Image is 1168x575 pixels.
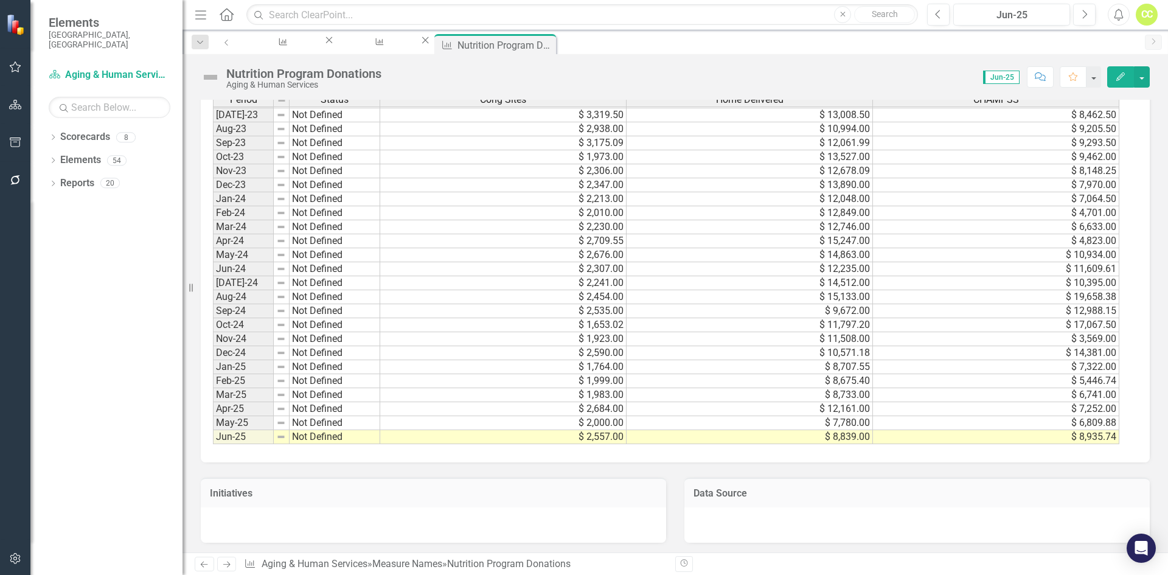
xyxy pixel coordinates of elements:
td: Mar-25 [213,388,274,402]
button: Jun-25 [953,4,1070,26]
div: KS Legal Services [250,46,312,61]
div: 54 [107,155,127,166]
td: $ 10,994.00 [627,122,873,136]
img: 8DAGhfEEPCf229AAAAAElFTkSuQmCC [276,250,286,260]
td: Jan-25 [213,360,274,374]
td: Oct-24 [213,318,274,332]
td: $ 8,462.50 [873,108,1119,122]
h3: Data Source [693,488,1141,499]
img: 8DAGhfEEPCf229AAAAAElFTkSuQmCC [276,264,286,274]
td: May-25 [213,416,274,430]
img: 8DAGhfEEPCf229AAAAAElFTkSuQmCC [276,390,286,400]
td: Jan-24 [213,192,274,206]
td: Not Defined [290,262,380,276]
td: $ 10,934.00 [873,248,1119,262]
td: $ 9,672.00 [627,304,873,318]
td: Nov-24 [213,332,274,346]
div: Aging & Human Services [226,80,381,89]
td: $ 2,347.00 [380,178,627,192]
td: $ 8,733.00 [627,388,873,402]
td: $ 12,988.15 [873,304,1119,318]
div: 20 [100,178,120,189]
img: 8DAGhfEEPCf229AAAAAElFTkSuQmCC [276,418,286,428]
small: [GEOGRAPHIC_DATA], [GEOGRAPHIC_DATA] [49,30,170,50]
img: 8DAGhfEEPCf229AAAAAElFTkSuQmCC [277,96,287,105]
img: 8DAGhfEEPCf229AAAAAElFTkSuQmCC [276,292,286,302]
div: Nutrition Program Donations [226,67,381,80]
img: 8DAGhfEEPCf229AAAAAElFTkSuQmCC [276,376,286,386]
button: Search [854,6,915,23]
img: 8DAGhfEEPCf229AAAAAElFTkSuQmCC [276,320,286,330]
td: Apr-25 [213,402,274,416]
td: $ 13,890.00 [627,178,873,192]
td: Apr-24 [213,234,274,248]
td: Not Defined [290,402,380,416]
td: $ 2,307.00 [380,262,627,276]
img: 8DAGhfEEPCf229AAAAAElFTkSuQmCC [276,110,286,120]
td: Sep-24 [213,304,274,318]
img: 8DAGhfEEPCf229AAAAAElFTkSuQmCC [276,166,286,176]
td: Not Defined [290,206,380,220]
td: [DATE]-24 [213,276,274,290]
td: $ 12,235.00 [627,262,873,276]
a: KS Legal Services [239,34,323,49]
div: Jun-25 [958,8,1066,23]
span: Status [321,94,349,105]
td: Dec-23 [213,178,274,192]
img: 8DAGhfEEPCf229AAAAAElFTkSuQmCC [276,152,286,162]
img: Not Defined [201,68,220,87]
img: 8DAGhfEEPCf229AAAAAElFTkSuQmCC [276,180,286,190]
button: CC [1136,4,1158,26]
td: $ 8,839.00 [627,430,873,444]
div: Open Intercom Messenger [1127,534,1156,563]
td: $ 13,008.50 [627,108,873,122]
td: $ 9,462.00 [873,150,1119,164]
td: $ 8,148.25 [873,164,1119,178]
td: $ 2,306.00 [380,164,627,178]
td: Not Defined [290,332,380,346]
td: $ 14,381.00 [873,346,1119,360]
td: Feb-24 [213,206,274,220]
span: Cong Sites [480,94,526,105]
img: 8DAGhfEEPCf229AAAAAElFTkSuQmCC [276,208,286,218]
a: Manage Elements [335,34,419,49]
td: $ 4,701.00 [873,206,1119,220]
td: Not Defined [290,192,380,206]
td: $ 7,970.00 [873,178,1119,192]
span: CHAMPSS [973,94,1019,105]
td: Not Defined [290,374,380,388]
td: $ 5,446.74 [873,374,1119,388]
img: 8DAGhfEEPCf229AAAAAElFTkSuQmCC [276,432,286,442]
td: $ 7,064.50 [873,192,1119,206]
td: $ 1,923.00 [380,332,627,346]
td: Not Defined [290,234,380,248]
td: $ 2,938.00 [380,122,627,136]
td: Not Defined [290,276,380,290]
td: $ 14,512.00 [627,276,873,290]
td: Not Defined [290,220,380,234]
td: $ 12,678.09 [627,164,873,178]
td: $ 2,010.00 [380,206,627,220]
td: [DATE]-23 [213,108,274,122]
td: $ 3,319.50 [380,108,627,122]
span: Search [872,9,898,19]
td: Not Defined [290,150,380,164]
td: $ 11,797.20 [627,318,873,332]
td: May-24 [213,248,274,262]
td: $ 9,293.50 [873,136,1119,150]
td: $ 3,569.00 [873,332,1119,346]
span: Jun-25 [983,71,1020,84]
img: 8DAGhfEEPCf229AAAAAElFTkSuQmCC [276,404,286,414]
img: ClearPoint Strategy [6,13,27,35]
img: 8DAGhfEEPCf229AAAAAElFTkSuQmCC [276,222,286,232]
div: Nutrition Program Donations [447,558,571,570]
a: Aging & Human Services [49,68,170,82]
td: Not Defined [290,178,380,192]
td: $ 2,590.00 [380,346,627,360]
td: $ 19,658.38 [873,290,1119,304]
td: Not Defined [290,248,380,262]
td: $ 2,241.00 [380,276,627,290]
td: $ 8,935.74 [873,430,1119,444]
img: 8DAGhfEEPCf229AAAAAElFTkSuQmCC [276,334,286,344]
